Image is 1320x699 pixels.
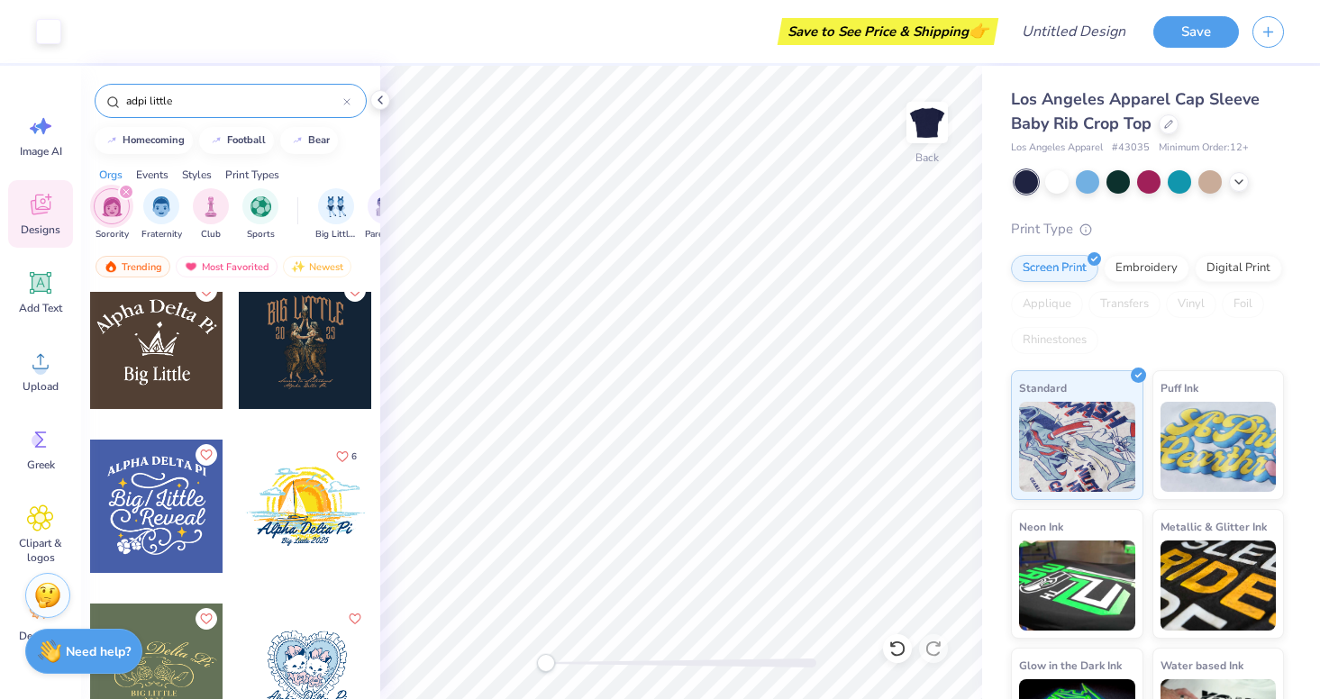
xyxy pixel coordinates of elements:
span: Sports [247,228,275,241]
div: filter for Sorority [94,188,130,241]
input: Try "Alpha" [124,92,343,110]
div: filter for Parent's Weekend [365,188,406,241]
span: Parent's Weekend [365,228,406,241]
img: Sorority Image [102,196,123,217]
span: Glow in the Dark Ink [1019,656,1122,675]
button: Like [344,608,366,630]
button: filter button [193,188,229,241]
span: Standard [1019,378,1067,397]
button: Like [196,608,217,630]
div: Foil [1222,291,1264,318]
button: Save [1153,16,1239,48]
img: Back [909,104,945,141]
span: Fraternity [141,228,182,241]
button: filter button [141,188,182,241]
span: Puff Ink [1161,378,1198,397]
span: Metallic & Glitter Ink [1161,517,1267,536]
img: Fraternity Image [151,196,171,217]
div: Print Types [225,167,279,183]
span: Big Little Reveal [315,228,357,241]
img: Metallic & Glitter Ink [1161,540,1277,631]
button: Like [196,444,217,466]
img: Sports Image [250,196,271,217]
div: Rhinestones [1011,327,1098,354]
div: Back [915,150,939,166]
button: Like [328,444,365,468]
div: filter for Fraternity [141,188,182,241]
span: # 43035 [1112,141,1150,156]
img: Big Little Reveal Image [326,196,346,217]
button: filter button [242,188,278,241]
div: Styles [182,167,212,183]
span: Los Angeles Apparel Cap Sleeve Baby Rib Crop Top [1011,88,1260,134]
img: Neon Ink [1019,540,1135,631]
img: trending.gif [104,260,118,273]
img: Parent's Weekend Image [376,196,396,217]
div: Events [136,167,168,183]
span: Water based Ink [1161,656,1243,675]
input: Untitled Design [1007,14,1140,50]
div: filter for Big Little Reveal [315,188,357,241]
button: football [199,127,274,154]
span: Club [201,228,221,241]
div: football [227,135,266,145]
div: Orgs [99,167,123,183]
img: newest.gif [291,260,305,273]
button: filter button [365,188,406,241]
strong: Need help? [66,643,131,660]
div: Vinyl [1166,291,1216,318]
span: Sorority [96,228,129,241]
span: 6 [351,452,357,461]
div: Screen Print [1011,255,1098,282]
button: filter button [94,188,130,241]
div: Transfers [1088,291,1161,318]
div: Digital Print [1195,255,1282,282]
img: Club Image [201,196,221,217]
img: most_fav.gif [184,260,198,273]
div: Applique [1011,291,1083,318]
span: Neon Ink [1019,517,1063,536]
img: Puff Ink [1161,402,1277,492]
div: Newest [283,256,351,277]
div: Print Type [1011,219,1284,240]
span: Los Angeles Apparel [1011,141,1103,156]
span: Minimum Order: 12 + [1159,141,1249,156]
span: Upload [23,379,59,394]
span: Add Text [19,301,62,315]
span: Image AI [20,144,62,159]
div: filter for Sports [242,188,278,241]
button: homecoming [95,127,193,154]
div: Embroidery [1104,255,1189,282]
div: homecoming [123,135,185,145]
img: trend_line.gif [290,135,305,146]
span: Designs [21,222,60,237]
img: trend_line.gif [105,135,119,146]
span: Decorate [19,629,62,643]
img: trend_line.gif [209,135,223,146]
div: Accessibility label [537,654,555,672]
div: Save to See Price & Shipping [782,18,994,45]
span: 👉 [969,20,988,41]
img: Standard [1019,402,1135,492]
button: bear [280,127,338,154]
div: filter for Club [193,188,229,241]
div: Most Favorited [176,256,278,277]
div: Trending [96,256,170,277]
button: filter button [315,188,357,241]
span: Greek [27,458,55,472]
span: Clipart & logos [11,536,70,565]
div: bear [308,135,330,145]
